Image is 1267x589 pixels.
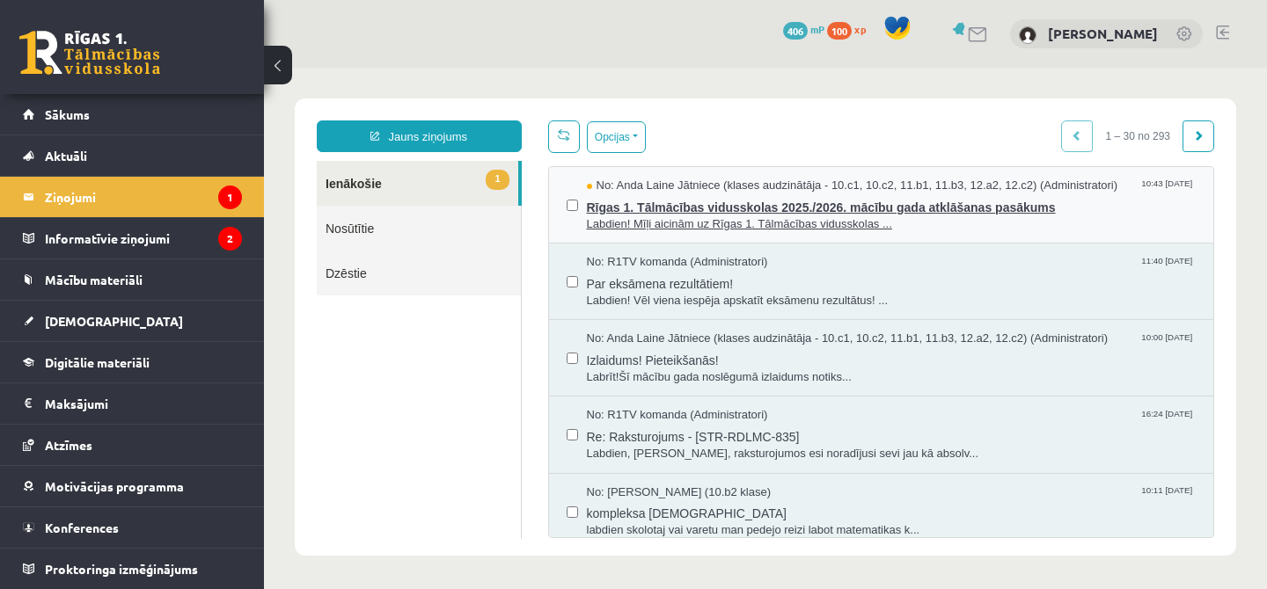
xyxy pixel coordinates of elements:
span: Labrīt!Šī mācību gada noslēgumā izlaidums notiks... [323,302,933,318]
span: Proktoringa izmēģinājums [45,561,198,577]
img: Anna Leibus [1019,26,1036,44]
span: Motivācijas programma [45,478,184,494]
a: 100 xp [827,22,875,36]
a: Konferences [23,507,242,548]
a: Sākums [23,94,242,135]
a: Mācību materiāli [23,259,242,300]
a: [DEMOGRAPHIC_DATA] [23,301,242,341]
span: Mācību materiāli [45,272,143,287]
span: No: R1TV komanda (Administratori) [323,339,504,356]
span: 406 [783,22,808,40]
a: No: Anda Laine Jātniece (klases audzinātāja - 10.c1, 10.c2, 11.b1, 11.b3, 12.a2, 12.c2) (Administ... [323,263,933,317]
span: 10:11 [DATE] [874,417,932,430]
a: Informatīvie ziņojumi2 [23,218,242,258]
a: 406 mP [783,22,824,36]
button: Opcijas [323,54,382,85]
a: No: Anda Laine Jātniece (klases audzinātāja - 10.c1, 10.c2, 11.b1, 11.b3, 12.a2, 12.c2) (Administ... [323,110,933,164]
span: Digitālie materiāli [45,354,150,370]
a: Motivācijas programma [23,466,242,506]
a: Aktuāli [23,135,242,176]
span: Sākums [45,106,90,122]
span: Labdien! Mīļi aicinām uz Rīgas 1. Tālmācības vidusskolas ... [323,149,933,165]
span: No: Anda Laine Jātniece (klases audzinātāja - 10.c1, 10.c2, 11.b1, 11.b3, 12.a2, 12.c2) (Administ... [323,110,854,127]
span: kompleksa [DEMOGRAPHIC_DATA] [323,433,933,454]
legend: Informatīvie ziņojumi [45,218,242,258]
span: 10:43 [DATE] [874,110,932,123]
span: Aktuāli [45,148,87,164]
a: Proktoringa izmēģinājums [23,549,242,589]
legend: Maksājumi [45,383,242,424]
span: Izlaidums! Pieteikšanās! [323,280,933,302]
a: No: [PERSON_NAME] (10.b2 klase) 10:11 [DATE] kompleksa [DEMOGRAPHIC_DATA] labdien skolotaj vai va... [323,417,933,471]
a: No: R1TV komanda (Administratori) 11:40 [DATE] Par eksāmena rezultātiem! Labdien! Vēl viena iespē... [323,186,933,241]
i: 2 [218,227,242,251]
legend: Ziņojumi [45,177,242,217]
a: Dzēstie [53,183,257,228]
span: No: R1TV komanda (Administratori) [323,186,504,203]
span: 16:24 [DATE] [874,339,932,353]
span: 10:00 [DATE] [874,263,932,276]
span: Atzīmes [45,437,92,453]
span: 100 [827,22,852,40]
a: Nosūtītie [53,138,257,183]
span: Labdien, [PERSON_NAME], raksturojumos esi noradījusi sevi jau kā absolv... [323,378,933,395]
span: No: [PERSON_NAME] (10.b2 klase) [323,417,508,433]
a: Digitālie materiāli [23,342,242,382]
i: 1 [218,185,242,209]
span: xp [854,22,866,36]
a: Atzīmes [23,425,242,465]
span: 11:40 [DATE] [874,186,932,200]
span: 1 – 30 no 293 [829,53,919,84]
span: 1 [222,102,245,122]
span: Konferences [45,520,119,535]
span: labdien skolotaj vai varetu man pedejo reizi labot matematikas k... [323,454,933,471]
span: mP [810,22,824,36]
a: [PERSON_NAME] [1048,25,1158,42]
span: Re: Raksturojums - [STR-RDLMC-835] [323,356,933,378]
span: Rīgas 1. Tālmācības vidusskolas 2025./2026. mācību gada atklāšanas pasākums [323,127,933,149]
a: No: R1TV komanda (Administratori) 16:24 [DATE] Re: Raksturojums - [STR-RDLMC-835] Labdien, [PERSO... [323,339,933,394]
a: Ziņojumi1 [23,177,242,217]
a: Rīgas 1. Tālmācības vidusskola [19,31,160,75]
span: Labdien! Vēl viena iespēja apskatīt eksāmenu rezultātus! ... [323,225,933,242]
span: Par eksāmena rezultātiem! [323,203,933,225]
a: Maksājumi [23,383,242,424]
a: 1Ienākošie [53,93,254,138]
span: No: Anda Laine Jātniece (klases audzinātāja - 10.c1, 10.c2, 11.b1, 11.b3, 12.a2, 12.c2) (Administ... [323,263,845,280]
span: [DEMOGRAPHIC_DATA] [45,313,183,329]
a: Jauns ziņojums [53,53,258,84]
